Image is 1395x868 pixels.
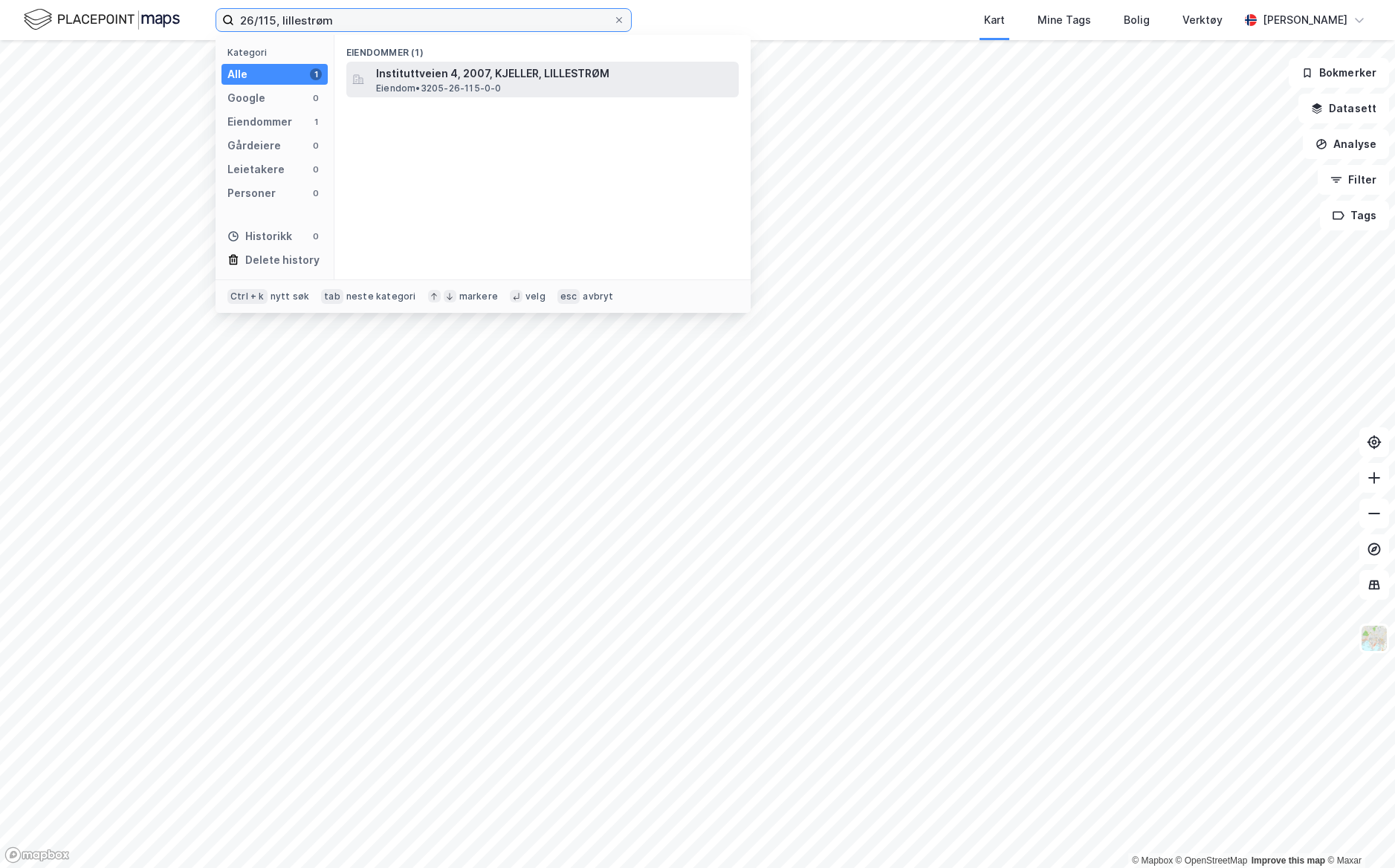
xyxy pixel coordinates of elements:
div: esc [557,289,580,304]
div: 0 [310,92,322,104]
div: tab [321,289,343,304]
div: 0 [310,163,322,175]
button: Analyse [1303,129,1389,159]
div: Historikk [227,227,292,245]
div: Kart [984,11,1005,29]
div: markere [459,291,498,302]
div: Alle [227,65,247,83]
div: Kategori [227,47,328,58]
img: Z [1360,624,1388,652]
div: 0 [310,230,322,242]
div: 1 [310,68,322,80]
button: Bokmerker [1289,58,1389,88]
div: 1 [310,116,322,128]
iframe: Chat Widget [1321,797,1395,868]
a: Improve this map [1252,855,1325,866]
div: neste kategori [346,291,416,302]
a: Mapbox homepage [4,846,70,864]
div: nytt søk [271,291,310,302]
input: Søk på adresse, matrikkel, gårdeiere, leietakere eller personer [234,9,613,31]
div: Delete history [245,251,320,269]
div: Eiendommer (1) [334,35,751,62]
button: Datasett [1298,94,1389,123]
div: Eiendommer [227,113,292,131]
div: Mine Tags [1038,11,1091,29]
div: Verktøy [1182,11,1223,29]
button: Tags [1320,201,1389,230]
div: Google [227,89,265,107]
div: avbryt [583,291,613,302]
div: Gårdeiere [227,137,281,155]
span: Eiendom • 3205-26-115-0-0 [376,82,502,94]
button: Filter [1318,165,1389,195]
div: Bolig [1124,11,1150,29]
div: 0 [310,140,322,152]
div: Leietakere [227,161,285,178]
div: Personer [227,184,276,202]
div: Ctrl + k [227,289,268,304]
div: velg [525,291,546,302]
a: Mapbox [1132,855,1173,866]
img: logo.f888ab2527a4732fd821a326f86c7f29.svg [24,7,180,33]
div: Kontrollprogram for chat [1321,797,1395,868]
div: 0 [310,187,322,199]
div: [PERSON_NAME] [1263,11,1347,29]
a: OpenStreetMap [1176,855,1248,866]
span: Instituttveien 4, 2007, KJELLER, LILLESTRØM [376,65,733,82]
